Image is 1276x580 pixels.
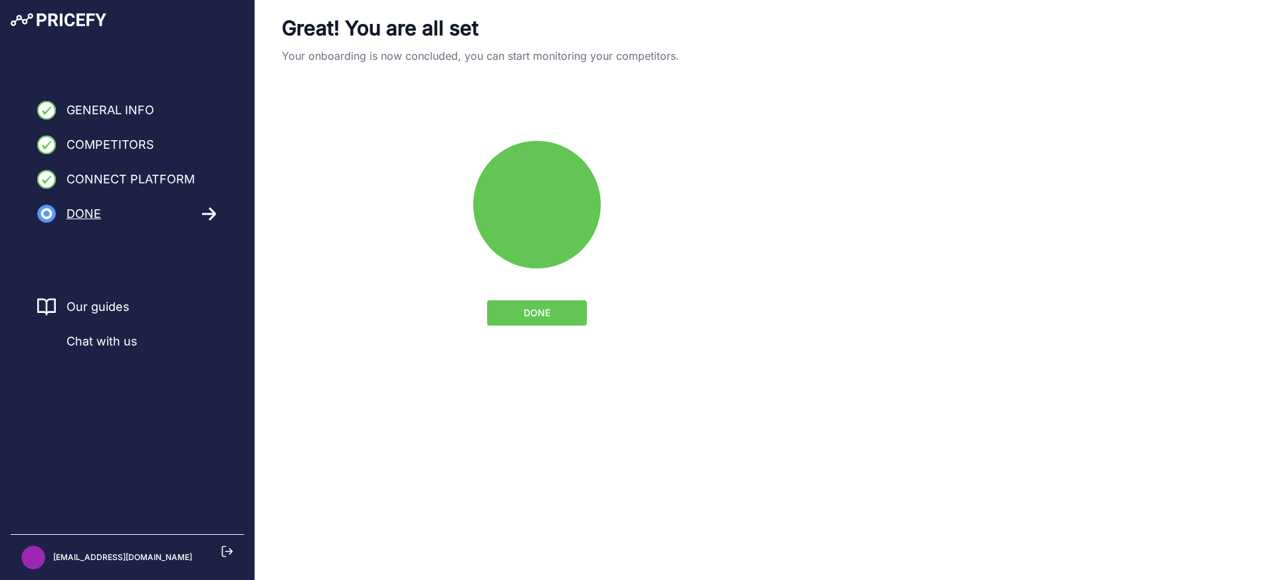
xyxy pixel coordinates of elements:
span: Chat with us [66,332,138,351]
p: Great! You are all set [282,16,792,40]
span: Done [66,205,101,223]
span: General Info [66,101,154,120]
img: Pricefy Logo [11,13,106,27]
p: Your onboarding is now concluded, you can start monitoring your competitors. [282,48,792,64]
button: DONE [487,300,587,326]
span: Connect Platform [66,170,195,189]
a: Our guides [66,298,130,316]
span: Competitors [66,136,154,154]
a: Chat with us [37,332,138,351]
p: [EMAIL_ADDRESS][DOMAIN_NAME] [53,552,192,563]
span: DONE [524,306,550,320]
